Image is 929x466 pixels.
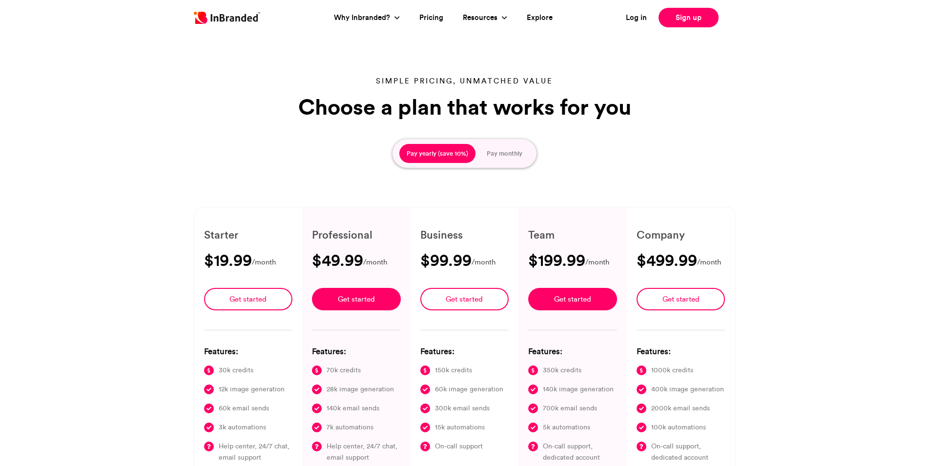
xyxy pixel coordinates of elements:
[252,256,276,268] span: /month
[435,441,483,452] span: On-call support
[204,288,293,310] a: Get started
[528,227,617,243] h6: Team
[334,12,392,23] a: Why Inbranded?
[637,252,697,268] h3: $499.99
[659,8,719,27] a: Sign up
[528,345,617,357] h6: Features:
[420,227,509,243] h6: Business
[219,384,285,395] span: 12k image generation
[637,288,725,310] a: Get started
[651,365,693,376] span: 1000k credits
[637,345,725,357] h6: Features:
[312,227,401,243] h6: Professional
[435,365,472,376] span: 150k credits
[543,403,597,414] span: 700k email sends
[219,365,253,376] span: 30k credits
[528,288,617,310] a: Get started
[194,12,260,24] img: Inbranded
[543,365,581,376] span: 350k credits
[543,422,590,433] span: 5k automations
[363,256,387,268] span: /month
[204,227,293,243] h6: Starter
[312,345,401,357] h6: Features:
[327,384,394,395] span: 28k image generation
[543,384,614,395] span: 140k image generation
[528,252,585,268] h3: $199.99
[626,12,647,23] a: Log in
[327,365,361,376] span: 70k credits
[419,12,443,23] a: Pricing
[312,252,363,268] h3: $49.99
[219,403,269,414] span: 60k email sends
[294,94,636,120] h1: Choose a plan that works for you
[420,252,472,268] h3: $99.99
[697,256,721,268] span: /month
[435,384,503,395] span: 60k image generation
[219,422,266,433] span: 3k automations
[312,288,401,310] a: Get started
[420,345,509,357] h6: Features:
[327,422,373,433] span: 7k automations
[479,144,530,163] button: Pay monthly
[651,384,724,395] span: 400k image generation
[585,256,609,268] span: /month
[651,403,710,414] span: 2000k email sends
[327,441,401,463] span: Help center, 24/7 chat, email support
[420,288,509,310] a: Get started
[327,403,379,414] span: 140k email sends
[435,403,490,414] span: 300k email sends
[294,76,636,86] p: Simple pricing, unmatched value
[435,422,485,433] span: 15k automations
[204,345,293,357] h6: Features:
[463,12,500,23] a: Resources
[399,144,475,163] button: Pay yearly (save 10%)
[637,227,725,243] h6: Company
[651,422,706,433] span: 100k automations
[204,252,252,268] h3: $19.99
[472,256,495,268] span: /month
[219,441,293,463] span: Help center, 24/7 chat, email support
[527,12,553,23] a: Explore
